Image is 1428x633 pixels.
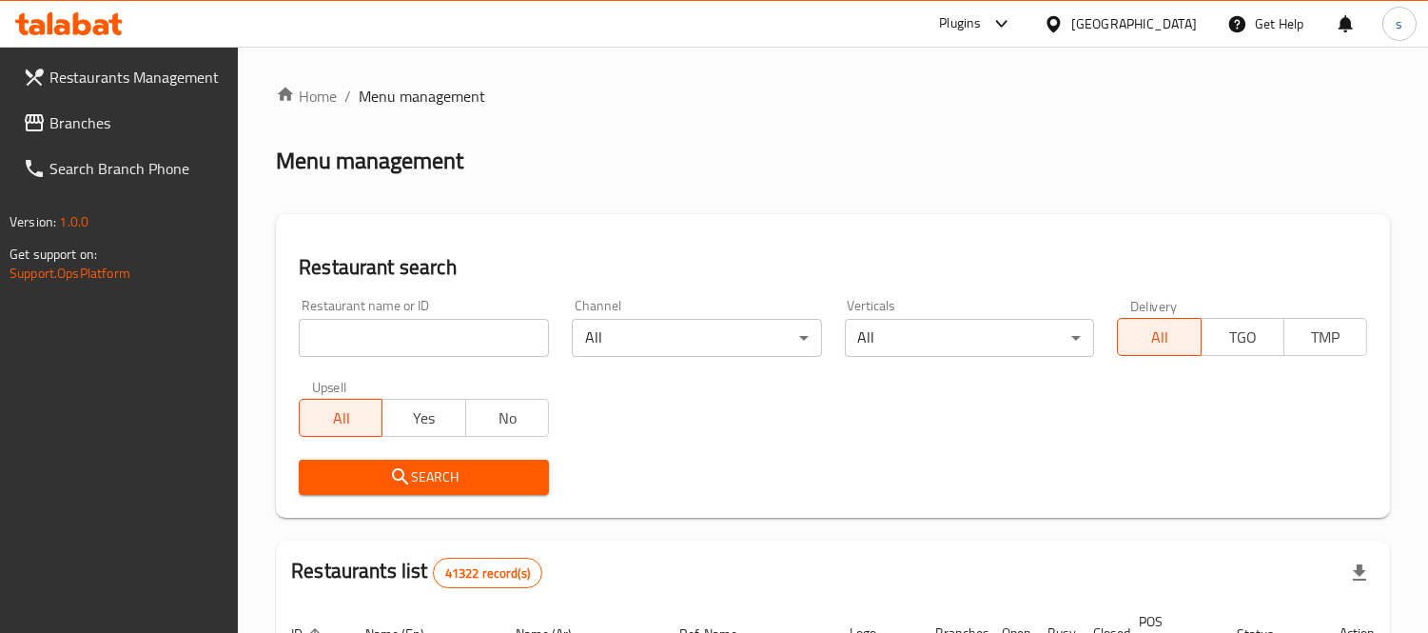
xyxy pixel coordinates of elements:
a: Home [276,85,337,108]
button: TGO [1201,318,1284,356]
label: Delivery [1130,299,1178,312]
span: s [1396,13,1402,34]
a: Branches [8,100,239,146]
span: Restaurants Management [49,66,224,89]
span: 1.0.0 [59,209,88,234]
span: 41322 record(s) [434,564,541,583]
a: Search Branch Phone [8,146,239,191]
h2: Restaurant search [299,253,1367,282]
span: Search Branch Phone [49,157,224,180]
input: Search for restaurant name or ID.. [299,319,549,357]
div: Plugins [939,12,981,35]
a: Restaurants Management [8,54,239,100]
span: TGO [1209,324,1277,351]
div: All [572,319,822,357]
span: Yes [390,405,458,432]
h2: Menu management [276,146,463,176]
span: Menu management [359,85,485,108]
span: Get support on: [10,242,97,267]
h2: Restaurants list [291,557,542,588]
label: Upsell [312,380,347,393]
li: / [344,85,351,108]
span: TMP [1292,324,1360,351]
span: All [1125,324,1193,351]
nav: breadcrumb [276,85,1390,108]
span: Version: [10,209,56,234]
button: TMP [1283,318,1367,356]
span: Branches [49,111,224,134]
div: All [845,319,1095,357]
a: Support.OpsPlatform [10,261,130,286]
button: All [1117,318,1201,356]
div: [GEOGRAPHIC_DATA] [1071,13,1197,34]
button: Yes [381,399,465,437]
button: Search [299,460,549,495]
div: Total records count [433,558,542,588]
span: Search [314,465,534,489]
span: No [474,405,541,432]
button: No [465,399,549,437]
span: All [307,405,375,432]
div: Export file [1337,550,1382,596]
button: All [299,399,382,437]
